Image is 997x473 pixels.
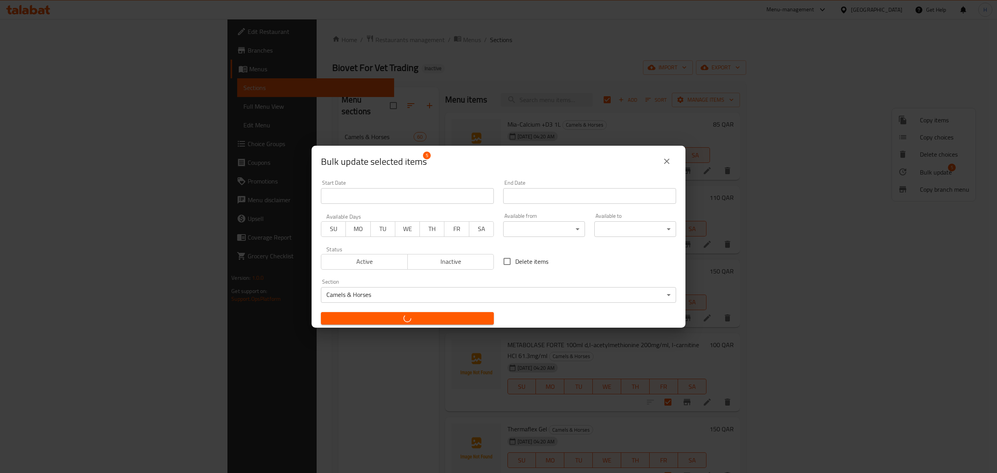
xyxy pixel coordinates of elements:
span: MO [349,223,367,235]
button: SA [469,221,494,237]
button: close [657,152,676,171]
span: 5 [423,152,431,159]
button: MO [345,221,370,237]
span: Delete items [515,257,548,266]
span: Selected items count [321,155,427,168]
span: TU [374,223,392,235]
button: SU [321,221,346,237]
span: SU [324,223,343,235]
button: TU [370,221,395,237]
button: Active [321,254,408,270]
span: WE [398,223,417,235]
span: SA [472,223,491,235]
div: ​ [503,221,585,237]
button: TH [419,221,444,237]
button: WE [395,221,420,237]
div: ​ [594,221,676,237]
span: Active [324,256,405,267]
span: Inactive [411,256,491,267]
span: FR [447,223,466,235]
div: Camels & Horses [321,287,676,303]
button: Inactive [407,254,494,270]
span: TH [423,223,441,235]
button: FR [444,221,469,237]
